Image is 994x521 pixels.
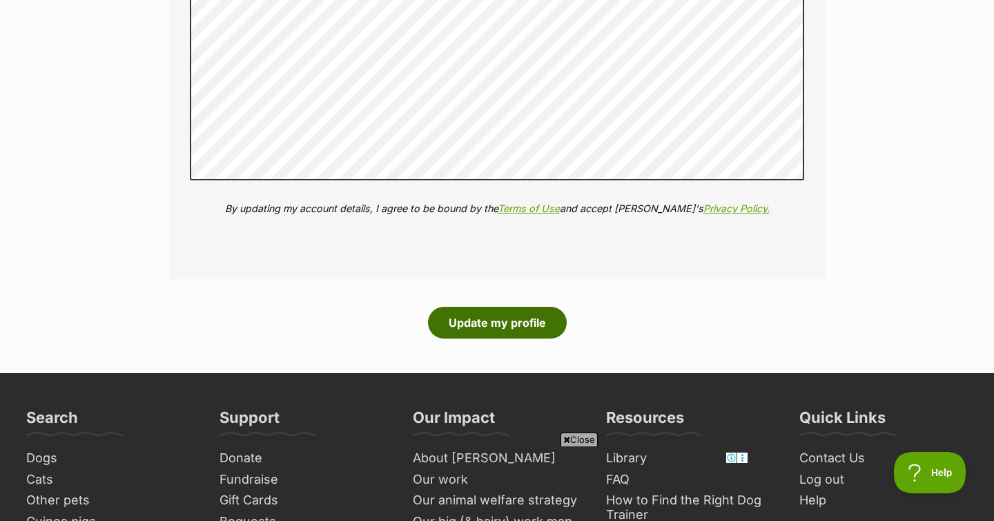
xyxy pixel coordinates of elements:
a: Dogs [21,448,200,469]
h3: Support [220,408,280,435]
a: Privacy Policy. [703,202,770,214]
h3: Our Impact [413,408,495,435]
a: Other pets [21,490,200,511]
a: Donate [214,448,393,469]
a: Fundraise [214,469,393,491]
h3: Resources [606,408,684,435]
a: Terms of Use [498,202,560,214]
p: By updating my account details, I agree to be bound by the and accept [PERSON_NAME]'s [190,201,804,216]
button: Update my profile [428,307,567,339]
iframe: Help Scout Beacon - Open [894,452,966,493]
h3: Quick Links [799,408,886,435]
h3: Search [26,408,78,435]
a: Gift Cards [214,490,393,511]
span: Close [561,433,598,446]
iframe: Advertisement [246,452,748,514]
a: Help [794,490,973,511]
a: Cats [21,469,200,491]
a: Contact Us [794,448,973,469]
a: Log out [794,469,973,491]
